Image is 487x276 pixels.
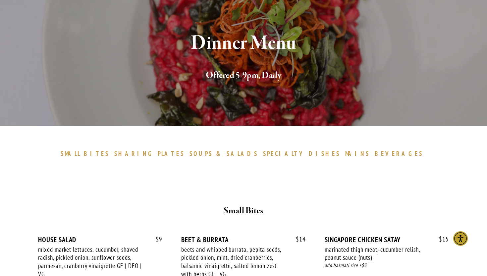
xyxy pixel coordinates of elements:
a: BEVERAGES [375,150,426,158]
span: MAINS [345,150,370,158]
span: & [216,150,223,158]
span: SOUPS [189,150,213,158]
span: DISHES [309,150,340,158]
h1: Dinner Menu [50,33,437,54]
div: HOUSE SALAD [38,236,162,244]
div: add basmati rice +$3 [325,262,449,269]
a: SMALLBITES [61,150,113,158]
strong: Small Bites [224,205,263,217]
div: BEET & BURRATA [181,236,305,244]
div: marinated thigh meat, cucumber relish, peanut sauce (nuts) [325,245,430,262]
span: SALADS [227,150,258,158]
a: MAINS [345,150,373,158]
a: SOUPS&SALADS [189,150,261,158]
span: SHARING [114,150,155,158]
span: $ [296,235,299,243]
span: BITES [84,150,109,158]
div: Accessibility Menu [453,231,468,246]
span: $ [156,235,159,243]
a: SHARINGPLATES [114,150,188,158]
span: SPECIALTY [263,150,305,158]
span: PLATES [158,150,185,158]
span: 14 [289,236,306,243]
span: SMALL [61,150,81,158]
span: $ [439,235,442,243]
a: SPECIALTYDISHES [263,150,343,158]
span: 9 [149,236,162,243]
span: 15 [432,236,449,243]
h2: Offered 5-9pm, Daily [50,69,437,83]
span: BEVERAGES [375,150,423,158]
div: SINGAPORE CHICKEN SATAY [325,236,449,244]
